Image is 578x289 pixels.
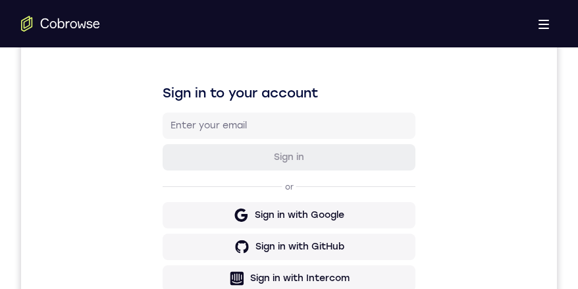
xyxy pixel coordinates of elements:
button: Sign in with Google [142,209,394,235]
div: Sign in with Google [234,215,323,228]
h1: Sign in to your account [142,90,394,109]
div: Sign in with GitHub [234,247,323,260]
button: Sign in with GitHub [142,240,394,267]
p: or [261,188,275,199]
input: Enter your email [149,126,386,139]
a: Go to the home page [21,16,100,32]
button: Sign in [142,151,394,177]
